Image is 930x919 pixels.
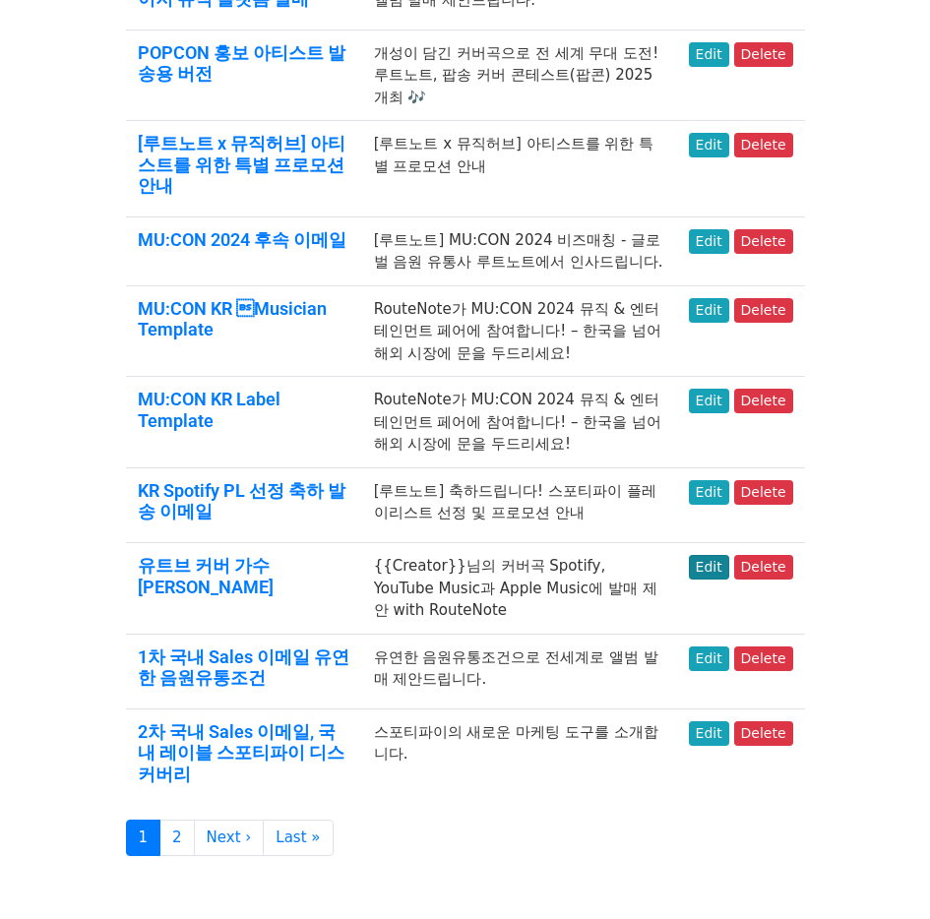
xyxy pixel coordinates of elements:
[362,467,677,542] td: [루트노트] 축하드립니다! 스포티파이 플레이리스트 선정 및 프로모션 안내
[689,480,729,505] a: Edit
[689,721,729,746] a: Edit
[362,634,677,708] td: 유연한 음원유통조건으로 전세계로 앨범 발매 제안드립니다.
[362,285,677,377] td: RouteNote가 MU:CON 2024 뮤직 & 엔터테인먼트 페어에 참여합니다! – 한국을 넘어 해외 시장에 문을 두드리세요!
[138,555,274,597] a: 유트브 커버 가수 [PERSON_NAME]
[159,820,195,856] a: 2
[689,133,729,157] a: Edit
[734,721,793,746] a: Delete
[138,389,280,431] a: MU:CON KR Label Template
[138,133,345,196] a: [루트노트 x 뮤직허브] 아티스트를 위한 특별 프로모션 안내
[194,820,265,856] a: Next ›
[689,298,729,323] a: Edit
[689,229,729,254] a: Edit
[832,825,930,919] iframe: Chat Widget
[138,298,327,340] a: MU:CON KR Musician Template
[362,708,677,804] td: 스포티파이의 새로운 마케팅 도구를 소개합니다.
[138,721,344,784] a: 2차 국내 Sales 이메일, 국내 레이블 스포티파이 디스커버리
[734,646,793,671] a: Delete
[138,480,345,522] a: KR Spotify PL 선정 축하 발송 이메일
[689,555,729,580] a: Edit
[734,229,793,254] a: Delete
[362,216,677,285] td: [루트노트] MU:CON 2024 비즈매칭 - 글로벌 음원 유통사 루트노트에서 인사드립니다.
[734,133,793,157] a: Delete
[362,30,677,121] td: 개성이 담긴 커버곡으로 전 세계 무대 도전! 루트노트, 팝송 커버 콘테스트(팝콘) 2025 개최 🎶
[126,820,161,856] a: 1
[138,646,349,689] a: 1차 국내 Sales 이메일 유연한 음원유통조건
[734,555,793,580] a: Delete
[138,42,345,85] a: POPCON 홍보 아티스트 발송용 버전
[689,646,729,671] a: Edit
[734,389,793,413] a: Delete
[689,42,729,67] a: Edit
[734,42,793,67] a: Delete
[734,480,793,505] a: Delete
[734,298,793,323] a: Delete
[362,377,677,468] td: RouteNote가 MU:CON 2024 뮤직 & 엔터테인먼트 페어에 참여합니다! – 한국을 넘어 해외 시장에 문을 두드리세요!
[362,121,677,217] td: [루트노트 x 뮤직허브] 아티스트를 위한 특별 프로모션 안내
[689,389,729,413] a: Edit
[263,820,333,856] a: Last »
[362,543,677,635] td: {{Creator}}님의 커버곡 Spotify, YouTube Music과 Apple Music에 발매 제안 with RouteNote
[138,229,346,250] a: MU:CON 2024 후속 이메일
